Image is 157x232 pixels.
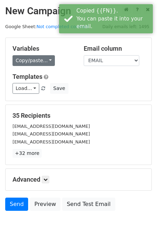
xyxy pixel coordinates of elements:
[13,124,90,129] small: [EMAIL_ADDRESS][DOMAIN_NAME]
[13,73,42,80] a: Templates
[5,24,89,29] small: Google Sheet:
[36,24,89,29] a: Not completed contract
[5,5,152,17] h2: New Campaign
[13,45,73,52] h5: Variables
[13,112,144,119] h5: 35 Recipients
[30,198,60,211] a: Preview
[62,198,115,211] a: Send Test Email
[13,176,144,183] h5: Advanced
[13,83,39,94] a: Load...
[13,149,42,158] a: +32 more
[13,55,55,66] a: Copy/paste...
[13,139,90,144] small: [EMAIL_ADDRESS][DOMAIN_NAME]
[50,83,68,94] button: Save
[122,199,157,232] iframe: Chat Widget
[5,198,28,211] a: Send
[76,7,150,31] div: Copied {{FN}}. You can paste it into your email.
[13,131,90,136] small: [EMAIL_ADDRESS][DOMAIN_NAME]
[84,45,144,52] h5: Email column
